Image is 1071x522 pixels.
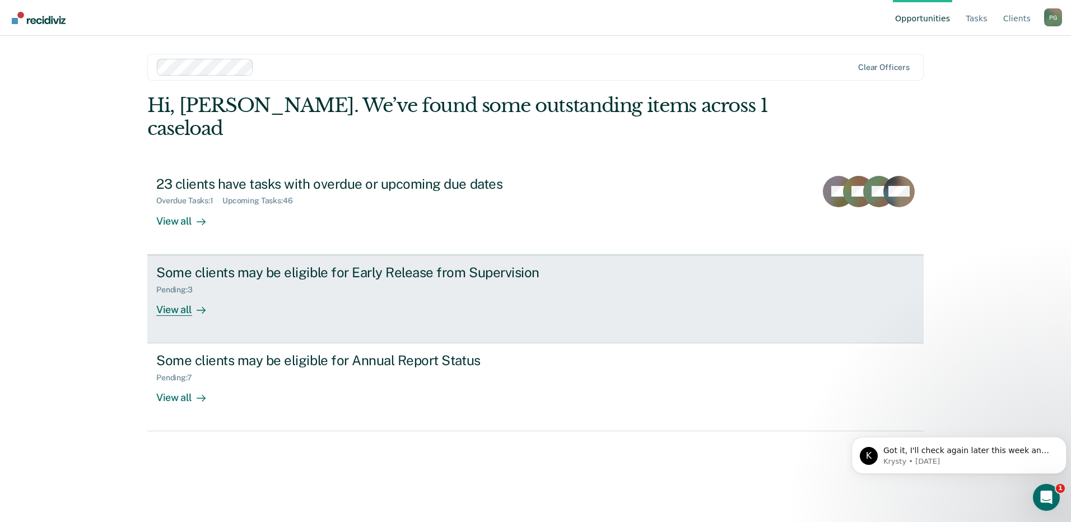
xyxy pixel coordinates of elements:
[156,285,202,295] div: Pending : 3
[847,413,1071,492] iframe: Intercom notifications message
[156,264,550,281] div: Some clients may be eligible for Early Release from Supervision
[156,206,219,227] div: View all
[1044,8,1062,26] div: P G
[147,343,924,431] a: Some clients may be eligible for Annual Report StatusPending:7View all
[147,94,769,140] div: Hi, [PERSON_NAME]. We’ve found some outstanding items across 1 caseload
[12,12,66,24] img: Recidiviz
[147,167,924,255] a: 23 clients have tasks with overdue or upcoming due datesOverdue Tasks:1Upcoming Tasks:46View all
[1044,8,1062,26] button: Profile dropdown button
[156,196,222,206] div: Overdue Tasks : 1
[147,255,924,343] a: Some clients may be eligible for Early Release from SupervisionPending:3View all
[156,294,219,316] div: View all
[858,63,910,72] div: Clear officers
[1033,484,1060,511] iframe: Intercom live chat
[222,196,302,206] div: Upcoming Tasks : 46
[1056,484,1065,493] span: 1
[156,352,550,369] div: Some clients may be eligible for Annual Report Status
[156,373,201,383] div: Pending : 7
[156,176,550,192] div: 23 clients have tasks with overdue or upcoming due dates
[156,383,219,404] div: View all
